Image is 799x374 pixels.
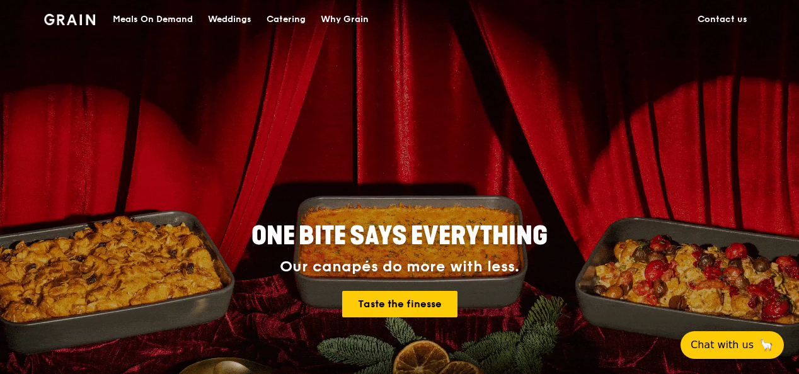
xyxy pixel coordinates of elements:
img: Grain [44,14,95,25]
div: Catering [267,1,306,38]
a: Contact us [690,1,755,38]
span: 🦙 [759,337,774,353]
div: Weddings [208,1,251,38]
a: Weddings [200,1,259,38]
a: Taste the finesse [342,291,457,317]
div: Our canapés do more with less. [173,258,626,276]
div: Why Grain [321,1,369,38]
a: Why Grain [313,1,376,38]
a: Catering [259,1,313,38]
span: Chat with us [691,337,754,353]
span: ONE BITE SAYS EVERYTHING [251,221,548,251]
div: Meals On Demand [113,1,193,38]
button: Chat with us🦙 [681,331,784,359]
